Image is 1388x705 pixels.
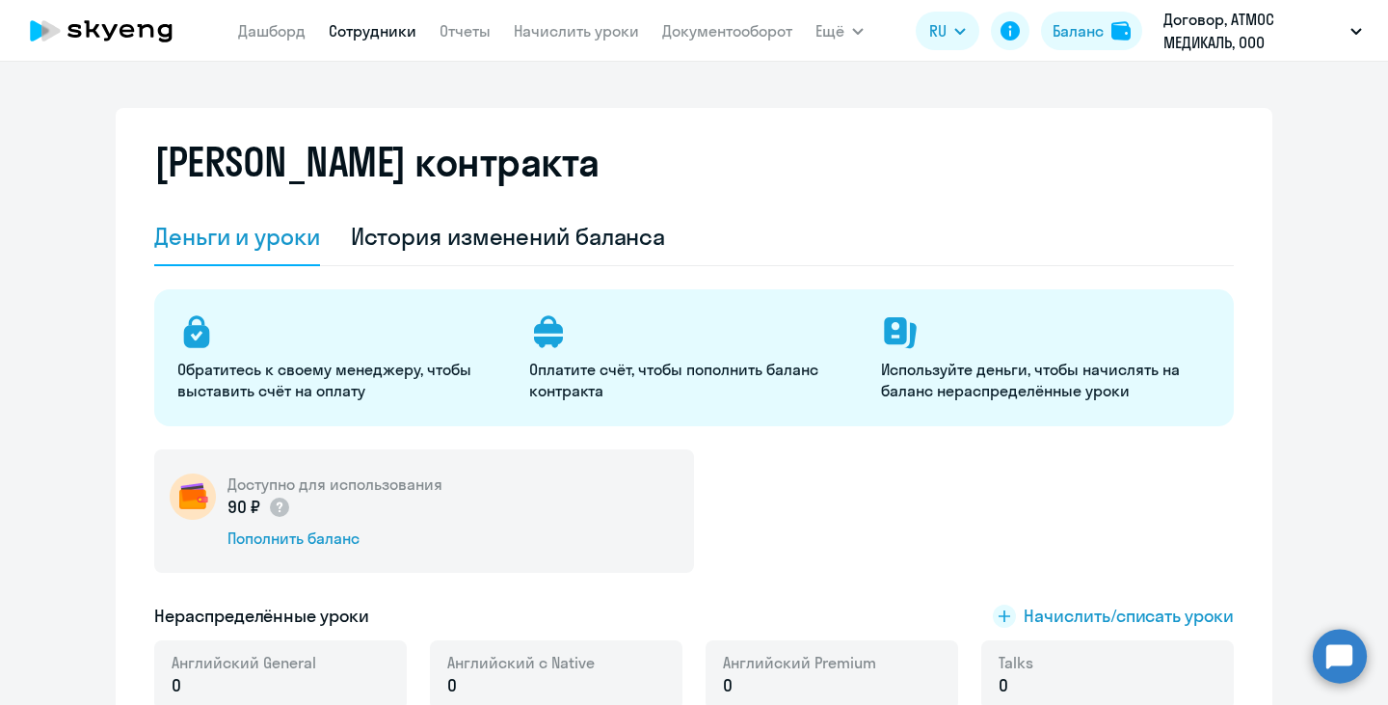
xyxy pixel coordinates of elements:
[177,359,506,401] p: Обратитесь к своему менеджеру, чтобы выставить счёт на оплату
[172,673,181,698] span: 0
[662,21,792,41] a: Документооборот
[1154,8,1372,54] button: Договор, АТМОС МЕДИКАЛЬ, ООО
[929,19,947,42] span: RU
[1163,8,1343,54] p: Договор, АТМОС МЕДИКАЛЬ, ООО
[351,221,666,252] div: История изменений баланса
[999,652,1033,673] span: Talks
[916,12,979,50] button: RU
[154,221,320,252] div: Деньги и уроки
[529,359,858,401] p: Оплатите счёт, чтобы пополнить баланс контракта
[238,21,306,41] a: Дашборд
[329,21,416,41] a: Сотрудники
[723,652,876,673] span: Английский Premium
[227,474,442,495] h5: Доступно для использования
[1111,21,1131,41] img: balance
[447,652,595,673] span: Английский с Native
[447,673,457,698] span: 0
[227,495,291,520] p: 90 ₽
[999,673,1008,698] span: 0
[154,604,369,629] h5: Нераспределённые уроки
[227,528,442,549] div: Пополнить баланс
[1024,604,1234,629] span: Начислить/списать уроки
[881,359,1210,401] p: Используйте деньги, чтобы начислять на баланс нераспределённые уроки
[154,139,600,185] h2: [PERSON_NAME] контракта
[514,21,639,41] a: Начислить уроки
[815,12,864,50] button: Ещё
[172,652,316,673] span: Английский General
[1041,12,1142,50] button: Балансbalance
[815,19,844,42] span: Ещё
[170,474,216,520] img: wallet-circle.png
[723,673,733,698] span: 0
[1053,19,1104,42] div: Баланс
[440,21,491,41] a: Отчеты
